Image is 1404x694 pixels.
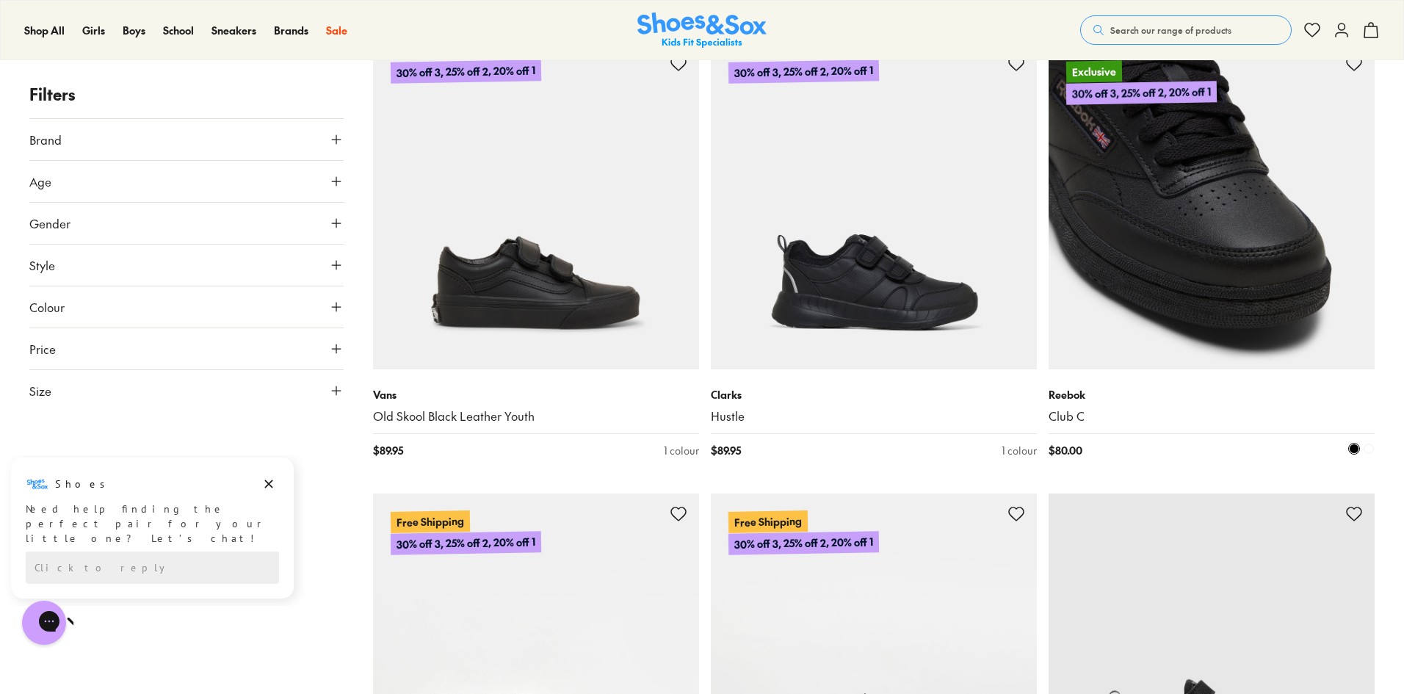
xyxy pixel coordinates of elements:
a: Exclusive30% off 3, 25% off 2, 20% off 1 [1049,43,1375,369]
img: Shoes logo [26,17,49,40]
span: Colour [29,298,65,316]
span: Boys [123,23,145,37]
span: Brand [29,131,62,148]
span: Style [29,256,55,274]
div: Message from Shoes. Need help finding the perfect pair for your little one? Let’s chat! [11,17,294,90]
span: $ 89.95 [711,443,741,458]
div: 1 colour [664,443,699,458]
a: Sneakers [211,23,256,38]
button: Price [29,328,344,369]
a: Brands [274,23,308,38]
p: Reebok [1049,387,1375,402]
p: 30% off 3, 25% off 2, 20% off 1 [391,531,541,555]
span: Girls [82,23,105,37]
p: 30% off 3, 25% off 2, 20% off 1 [391,59,541,84]
button: Brand [29,119,344,160]
a: Shoes & Sox [637,12,767,48]
span: Brands [274,23,308,37]
p: Vans [373,387,699,402]
p: Clarks [711,387,1037,402]
a: Sale [326,23,347,38]
div: 1 colour [1002,443,1037,458]
button: Gender [29,203,344,244]
a: 30% off 3, 25% off 2, 20% off 1 [711,43,1037,369]
span: School [163,23,194,37]
p: 30% off 3, 25% off 2, 20% off 1 [728,59,879,84]
a: 30% off 3, 25% off 2, 20% off 1 [373,43,699,369]
span: Search our range of products [1110,24,1231,37]
a: Shop All [24,23,65,38]
button: Dismiss campaign [258,18,279,39]
span: Size [29,382,51,400]
p: Exclusive [1066,61,1122,82]
a: School [163,23,194,38]
span: Age [29,173,51,190]
a: Hustle [711,408,1037,424]
p: 30% off 3, 25% off 2, 20% off 1 [1066,82,1217,104]
iframe: Gorgias live chat messenger [15,596,73,650]
button: Style [29,245,344,286]
p: 30% off 3, 25% off 2, 20% off 1 [728,531,879,555]
span: $ 89.95 [373,443,403,458]
span: Sneakers [211,23,256,37]
span: $ 80.00 [1049,443,1082,458]
span: Sale [326,23,347,37]
p: Free Shipping [728,510,808,533]
img: SNS_Logo_Responsive.svg [637,12,767,48]
div: Need help finding the perfect pair for your little one? Let’s chat! [26,46,279,90]
p: Free Shipping [391,510,470,533]
button: Age [29,161,344,202]
p: Filters [29,82,344,106]
span: Gender [29,214,70,232]
div: Reply to the campaigns [26,96,279,129]
span: Shop All [24,23,65,37]
button: Colour [29,286,344,328]
h3: Shoes [55,21,113,36]
a: Girls [82,23,105,38]
a: Old Skool Black Leather Youth [373,408,699,424]
button: Size [29,370,344,411]
button: Search our range of products [1080,15,1292,45]
a: Boys [123,23,145,38]
span: Price [29,340,56,358]
a: Club C [1049,408,1375,424]
div: Campaign message [11,2,294,143]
